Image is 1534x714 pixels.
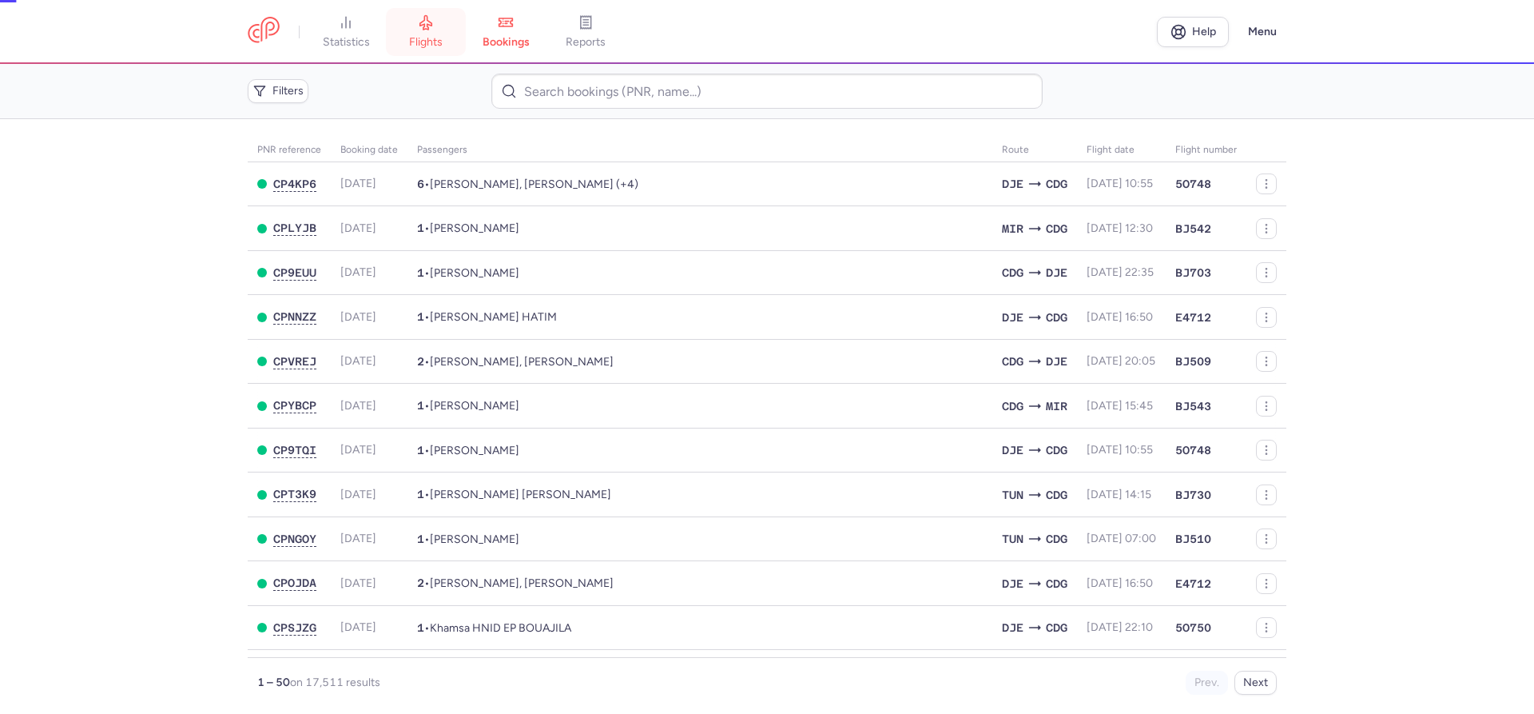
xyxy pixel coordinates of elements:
span: CDG [1046,575,1067,592]
span: [DATE] [340,620,376,634]
span: 1 [417,488,424,501]
span: 1 [417,444,424,457]
span: CDG [1002,264,1023,281]
span: CPNNZZ [273,310,316,323]
span: • [417,621,571,635]
span: DJE [1046,264,1067,281]
span: CPVREJ [273,355,316,368]
span: 5O750 [1175,620,1211,636]
span: [DATE] 10:55 [1087,443,1153,457]
span: DJE [1046,353,1067,370]
span: [DATE] [340,399,376,413]
span: CPLYJB [273,221,316,234]
th: Passengers [407,138,992,162]
span: Othman THABET [430,399,519,413]
span: Mounib BEN ABBES [430,533,519,546]
span: 1 [417,621,424,634]
th: PNR reference [248,138,331,162]
button: CP4KP6 [273,178,316,191]
span: [DATE] [340,265,376,279]
a: reports [546,14,626,50]
span: CPYBCP [273,399,316,412]
span: [DATE] 10:55 [1087,177,1153,190]
span: Khamsa HNID EP BOUAJILA [430,621,571,635]
span: bookings [483,35,530,50]
span: E4712 [1175,309,1211,325]
button: CPSJZG [273,621,316,635]
span: [DATE] [340,177,376,190]
span: CPOJDA [273,576,316,589]
button: Prev. [1186,671,1228,695]
span: BJ730 [1175,487,1211,503]
th: Route [992,138,1077,162]
span: [DATE] 15:45 [1087,399,1153,413]
span: • [417,355,614,369]
button: CP9EUU [273,266,316,280]
span: [DATE] [340,221,376,235]
span: DJE [1002,575,1023,592]
span: CPT3K9 [273,488,316,501]
span: CDG [1046,486,1067,504]
span: CP4KP6 [273,178,316,190]
span: CDG [1046,530,1067,548]
span: [DATE] [340,354,376,368]
span: 1 [417,310,424,323]
span: • [417,488,611,501]
a: CitizenPlane red outlined logo [248,17,280,46]
span: BJ543 [1175,398,1211,414]
span: [DATE] 07:00 [1087,532,1156,545]
span: 1 [417,221,424,234]
button: Menu [1238,17,1286,47]
span: Anen HALIMI [430,488,611,501]
span: DJE [1002,441,1023,459]
span: Laurent PINEL [430,221,519,235]
span: E4712 [1175,576,1211,592]
span: 6 [417,178,424,190]
span: 1 [417,533,424,545]
span: Sarah ATLAN, Anaelle ATLAN [430,576,614,590]
span: TUN [1002,486,1023,504]
button: Next [1234,671,1277,695]
span: • [417,533,519,546]
span: [DATE] [340,576,376,590]
span: • [417,221,519,235]
span: [DATE] [340,443,376,457]
span: DJE [1002,175,1023,193]
span: [DATE] 14:15 [1087,488,1151,501]
span: CDG [1046,619,1067,636]
button: CP9TQI [273,444,316,457]
strong: 1 – 50 [257,676,290,689]
span: flights [409,35,443,50]
span: BJ703 [1175,265,1211,281]
span: 2 [417,576,424,589]
span: CDG [1046,175,1067,193]
span: [DATE] 12:30 [1087,221,1153,235]
span: MIR [1046,397,1067,415]
span: • [417,576,614,590]
span: [DATE] 22:35 [1087,265,1154,279]
span: Murielle AOUIDA [430,444,519,457]
span: Sanah Charafa HATIM [430,310,557,324]
span: • [417,444,519,457]
span: CDG [1046,441,1067,459]
a: flights [386,14,466,50]
span: Ahmed DAKHLI, Najah DAKHLI, Aya DAKHLI, Rayenne DAKHLI, Ala Dine DAKHLI, Rofrane DAKHLI [430,178,638,191]
button: CPNGOY [273,533,316,546]
span: CPSJZG [273,621,316,634]
span: CDG [1002,397,1023,415]
span: [DATE] 16:50 [1087,310,1153,324]
span: 2 [417,355,424,368]
span: 5O748 [1175,176,1211,192]
th: Flight number [1166,138,1246,162]
a: Help [1157,17,1229,47]
span: CDG [1002,353,1023,370]
span: CDG [1046,220,1067,237]
span: [DATE] 16:50 [1087,576,1153,590]
span: CP9TQI [273,444,316,457]
span: • [417,266,519,280]
span: CP9EUU [273,266,316,279]
span: MIR [1002,220,1023,237]
button: CPOJDA [273,576,316,590]
span: TUN [1002,530,1023,548]
input: Search bookings (PNR, name...) [491,74,1042,109]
